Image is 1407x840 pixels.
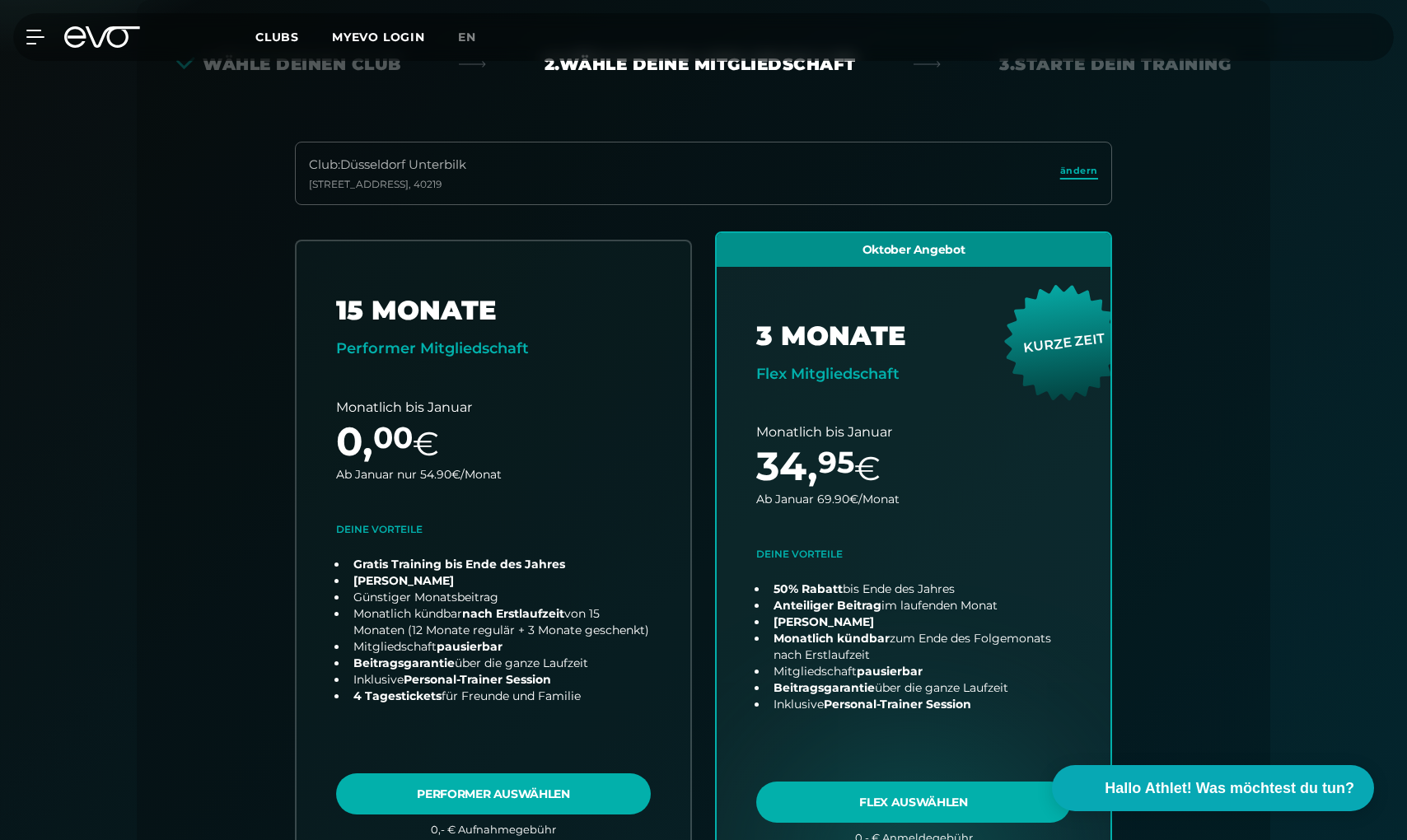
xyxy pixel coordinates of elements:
[1060,164,1098,183] a: ändern
[332,30,425,44] a: MYEVO LOGIN
[255,30,299,44] span: Clubs
[1060,164,1098,178] span: ändern
[1105,777,1354,800] span: Hallo Athlet! Was möchtest du tun?
[309,156,466,175] div: Club : Düsseldorf Unterbilk
[458,28,496,47] a: en
[1052,765,1374,811] button: Hallo Athlet! Was möchtest du tun?
[255,29,332,44] a: Clubs
[309,178,466,191] div: [STREET_ADDRESS] , 40219
[458,30,476,44] span: en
